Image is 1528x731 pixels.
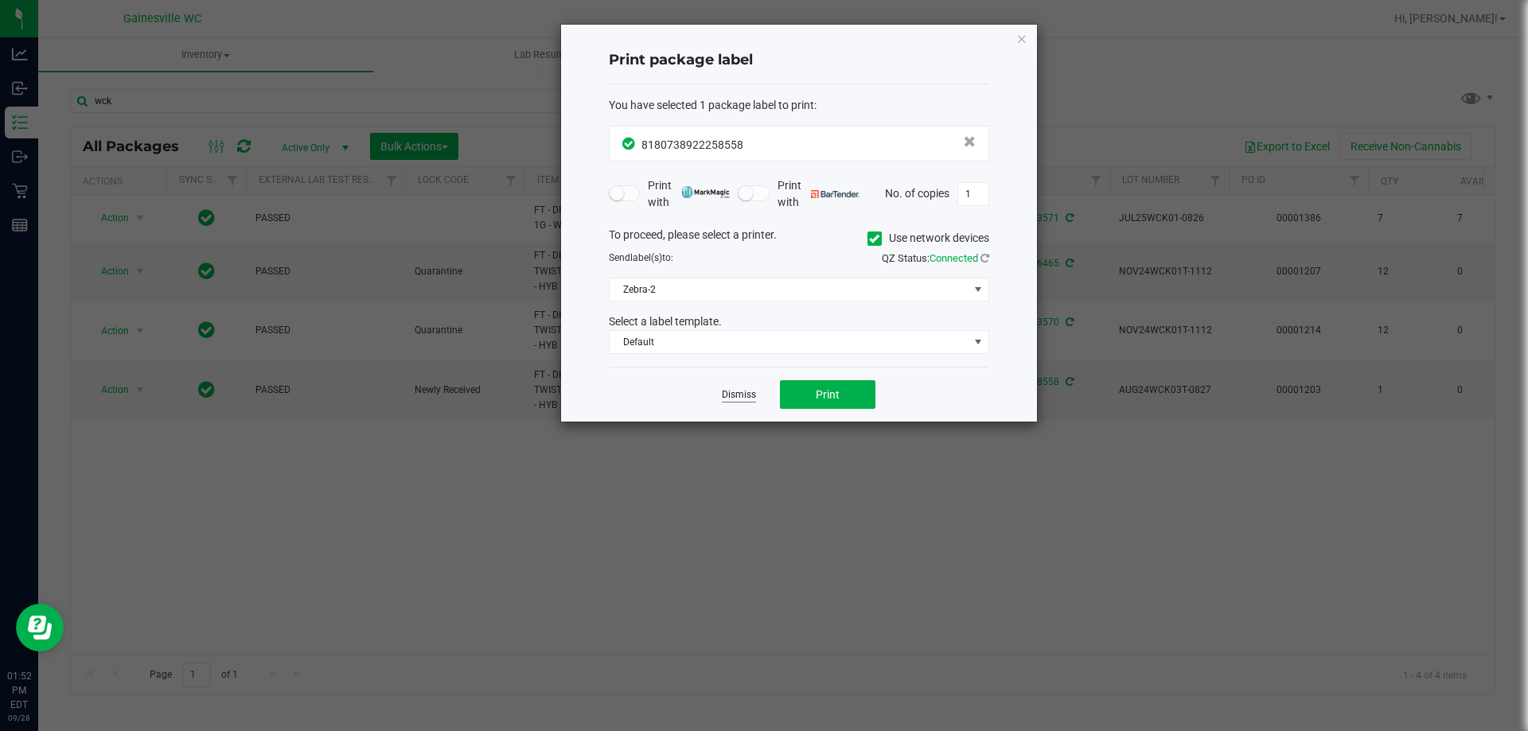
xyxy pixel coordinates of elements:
[597,313,1001,330] div: Select a label template.
[597,227,1001,251] div: To proceed, please select a printer.
[609,99,814,111] span: You have selected 1 package label to print
[609,97,989,114] div: :
[885,186,949,199] span: No. of copies
[610,331,969,353] span: Default
[930,252,978,264] span: Connected
[867,230,989,247] label: Use network devices
[778,177,859,211] span: Print with
[641,138,743,151] span: 8180738922258558
[882,252,989,264] span: QZ Status:
[609,50,989,71] h4: Print package label
[816,388,840,401] span: Print
[609,252,673,263] span: Send to:
[610,278,969,301] span: Zebra-2
[648,177,730,211] span: Print with
[681,186,730,198] img: mark_magic_cybra.png
[16,604,64,651] iframe: Resource center
[780,380,875,409] button: Print
[630,252,662,263] span: label(s)
[811,190,859,198] img: bartender.png
[722,388,756,402] a: Dismiss
[622,135,637,152] span: In Sync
